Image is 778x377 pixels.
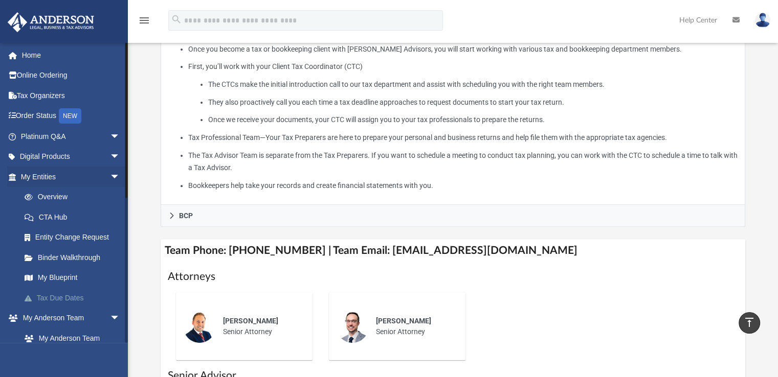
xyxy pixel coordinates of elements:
[188,60,738,126] li: First, you’ll work with your Client Tax Coordinator (CTC)
[138,19,150,27] a: menu
[336,310,369,343] img: thumbnail
[7,126,136,147] a: Platinum Q&Aarrow_drop_down
[743,316,755,328] i: vertical_align_top
[183,310,216,343] img: thumbnail
[110,126,130,147] span: arrow_drop_down
[208,96,738,109] li: They also proactively call you each time a tax deadline approaches to request documents to start ...
[161,18,746,205] div: Tax & Bookkeeping
[369,309,458,344] div: Senior Attorney
[138,14,150,27] i: menu
[376,317,431,325] span: [PERSON_NAME]
[168,25,738,192] p: What My Tax Professionals and Bookkeepers Do:
[755,13,770,28] img: User Pic
[59,108,81,124] div: NEW
[14,227,136,248] a: Entity Change Request
[739,312,760,334] a: vertical_align_top
[208,113,738,126] li: Once we receive your documents, your CTC will assign you to your tax professionals to prepare the...
[5,12,97,32] img: Anderson Advisors Platinum Portal
[216,309,305,344] div: Senior Attorney
[7,308,130,328] a: My Anderson Teamarrow_drop_down
[188,43,738,56] li: Once you become a tax or bookkeeping client with [PERSON_NAME] Advisors, you will start working w...
[168,269,739,284] h1: Attorneys
[7,65,136,86] a: Online Ordering
[14,187,136,207] a: Overview
[110,308,130,329] span: arrow_drop_down
[188,149,738,174] li: The Tax Advisor Team is separate from the Tax Preparers. If you want to schedule a meeting to con...
[161,205,746,227] a: BCP
[179,212,193,219] span: BCP
[14,328,125,348] a: My Anderson Team
[14,207,136,227] a: CTA Hub
[223,317,278,325] span: [PERSON_NAME]
[7,147,136,167] a: Digital Productsarrow_drop_down
[14,288,136,308] a: Tax Due Dates
[14,268,130,288] a: My Blueprint
[14,247,136,268] a: Binder Walkthrough
[110,147,130,168] span: arrow_drop_down
[7,167,136,187] a: My Entitiesarrow_drop_down
[171,14,182,25] i: search
[161,239,746,262] h4: Team Phone: [PHONE_NUMBER] | Team Email: [EMAIL_ADDRESS][DOMAIN_NAME]
[7,85,136,106] a: Tax Organizers
[110,167,130,187] span: arrow_drop_down
[188,131,738,144] li: Tax Professional Team—Your Tax Preparers are here to prepare your personal and business returns a...
[7,106,136,127] a: Order StatusNEW
[208,78,738,91] li: The CTCs make the initial introduction call to our tax department and assist with scheduling you ...
[188,179,738,192] li: Bookkeepers help take your records and create financial statements with you.
[7,45,136,65] a: Home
